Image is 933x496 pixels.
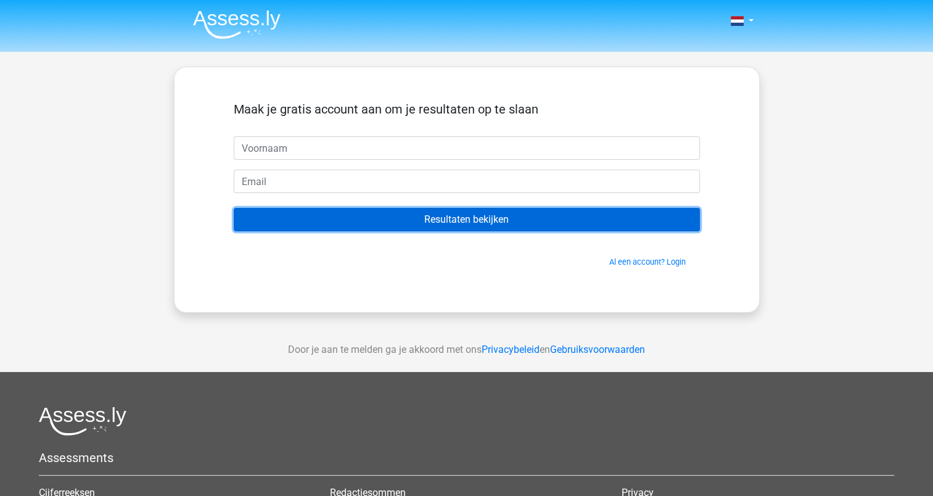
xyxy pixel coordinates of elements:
[39,407,126,436] img: Assessly logo
[234,208,700,231] input: Resultaten bekijken
[39,450,894,465] h5: Assessments
[550,344,645,355] a: Gebruiksvoorwaarden
[193,10,281,39] img: Assessly
[609,257,686,267] a: Al een account? Login
[234,136,700,160] input: Voornaam
[234,170,700,193] input: Email
[482,344,540,355] a: Privacybeleid
[234,102,700,117] h5: Maak je gratis account aan om je resultaten op te slaan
